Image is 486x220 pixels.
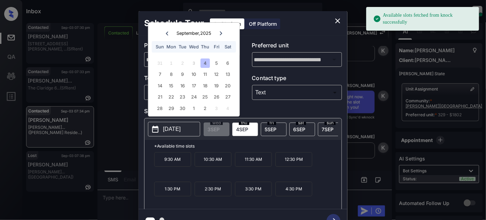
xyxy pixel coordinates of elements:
[144,74,234,85] p: Tour type
[212,104,221,113] div: Not available Friday, October 3rd, 2025
[178,42,187,52] div: Tue
[144,107,342,118] p: Select slot
[236,126,248,132] span: 4 SEP
[155,92,165,102] div: Choose Sunday, September 21st, 2025
[232,123,258,136] div: date-select
[212,58,221,68] div: Choose Friday, September 5th, 2025
[178,81,187,91] div: Choose Tuesday, September 16th, 2025
[212,92,221,102] div: Choose Friday, September 26th, 2025
[148,122,200,136] button: [DATE]
[212,70,221,79] div: Choose Friday, September 12th, 2025
[154,152,191,167] p: 9:30 AM
[201,81,210,91] div: Choose Thursday, September 18th, 2025
[293,126,305,132] span: 6 SEP
[322,126,334,132] span: 7 SEP
[261,123,287,136] div: date-select
[189,104,198,113] div: Choose Wednesday, October 1st, 2025
[223,81,233,91] div: Choose Saturday, September 20th, 2025
[289,123,315,136] div: date-select
[223,58,233,68] div: Choose Saturday, September 6th, 2025
[178,104,187,113] div: Choose Tuesday, September 30th, 2025
[324,121,336,125] span: sun
[212,42,221,52] div: Fri
[245,18,280,29] div: Off Platform
[195,152,232,167] p: 10:30 AM
[254,87,340,98] div: Text
[166,92,176,102] div: Choose Monday, September 22nd, 2025
[296,121,306,125] span: sat
[212,81,221,91] div: Choose Friday, September 19th, 2025
[189,70,198,79] div: Choose Wednesday, September 10th, 2025
[189,92,198,102] div: Choose Wednesday, September 24th, 2025
[189,81,198,91] div: Choose Wednesday, September 17th, 2025
[235,152,272,167] p: 11:30 AM
[166,58,176,68] div: Not available Monday, September 1st, 2025
[223,42,233,52] div: Sat
[189,42,198,52] div: Wed
[146,87,233,98] div: In Person
[166,81,176,91] div: Choose Monday, September 15th, 2025
[178,70,187,79] div: Choose Tuesday, September 9th, 2025
[178,92,187,102] div: Choose Tuesday, September 23rd, 2025
[166,42,176,52] div: Mon
[223,104,233,113] div: Not available Saturday, October 4th, 2025
[150,57,237,114] div: month 2025-09
[166,104,176,113] div: Choose Monday, September 29th, 2025
[163,125,181,133] p: [DATE]
[201,70,210,79] div: Choose Thursday, September 11th, 2025
[139,11,210,36] h2: Schedule Tour
[177,31,211,36] div: September , 2025
[239,121,249,125] span: thu
[373,9,473,29] div: Available slots fetched from knock successfully
[210,18,244,29] div: On Platform
[166,70,176,79] div: Choose Monday, September 8th, 2025
[189,58,198,68] div: Not available Wednesday, September 3rd, 2025
[275,152,312,167] p: 12:30 PM
[144,41,234,52] p: Preferred community
[195,182,232,196] p: 2:30 PM
[223,70,233,79] div: Choose Saturday, September 13th, 2025
[155,58,165,68] div: Not available Sunday, August 31st, 2025
[155,70,165,79] div: Choose Sunday, September 7th, 2025
[252,74,342,85] p: Contact type
[154,182,191,196] p: 1:30 PM
[201,92,210,102] div: Choose Thursday, September 25th, 2025
[252,41,342,52] p: Preferred unit
[154,140,342,152] p: *Available time slots
[318,123,344,136] div: date-select
[201,42,210,52] div: Thu
[178,58,187,68] div: Not available Tuesday, September 2nd, 2025
[265,126,276,132] span: 5 SEP
[223,92,233,102] div: Choose Saturday, September 27th, 2025
[275,182,312,196] p: 4:30 PM
[201,58,210,68] div: Choose Thursday, September 4th, 2025
[155,104,165,113] div: Choose Sunday, September 28th, 2025
[267,121,276,125] span: fri
[155,81,165,91] div: Choose Sunday, September 14th, 2025
[155,42,165,52] div: Sun
[331,14,345,28] button: close
[201,104,210,113] div: Choose Thursday, October 2nd, 2025
[235,182,272,196] p: 3:30 PM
